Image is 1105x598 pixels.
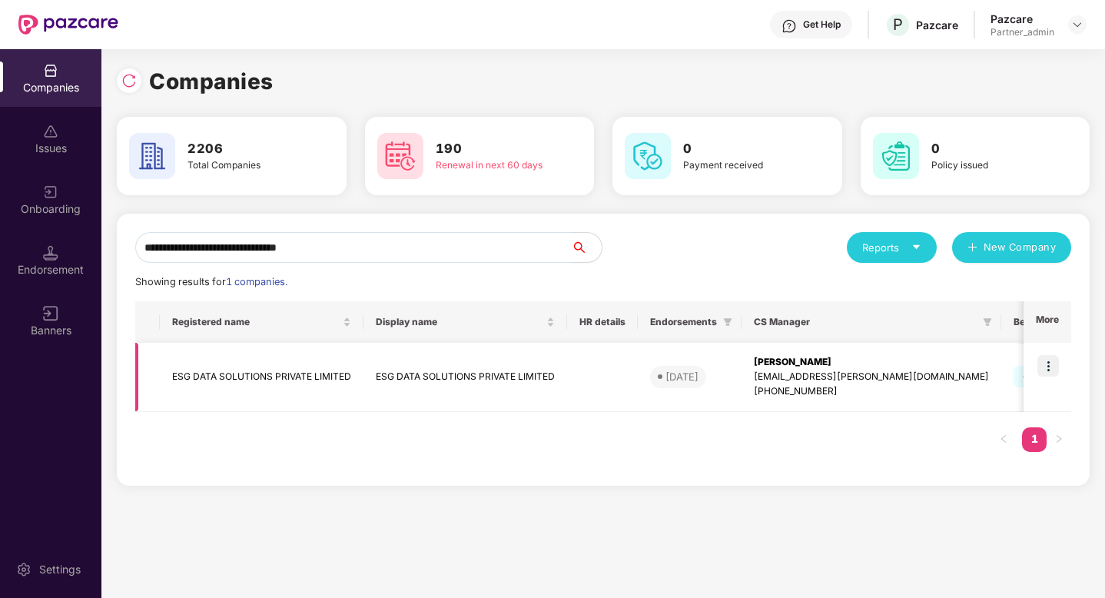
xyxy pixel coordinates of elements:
[911,242,921,252] span: caret-down
[720,313,735,331] span: filter
[43,63,58,78] img: svg+xml;base64,PHN2ZyBpZD0iQ29tcGFuaWVzIiB4bWxucz0iaHR0cDovL3d3dy53My5vcmcvMjAwMC9zdmciIHdpZHRoPS...
[187,139,302,159] h3: 2206
[931,139,1046,159] h3: 0
[1024,301,1071,343] th: More
[121,73,137,88] img: svg+xml;base64,PHN2ZyBpZD0iUmVsb2FkLTMyeDMyIiB4bWxucz0iaHR0cDovL3d3dy53My5vcmcvMjAwMC9zdmciIHdpZH...
[135,276,287,287] span: Showing results for
[1047,427,1071,452] li: Next Page
[363,301,567,343] th: Display name
[570,241,602,254] span: search
[1022,427,1047,450] a: 1
[625,133,671,179] img: svg+xml;base64,PHN2ZyB4bWxucz0iaHR0cDovL3d3dy53My5vcmcvMjAwMC9zdmciIHdpZHRoPSI2MCIgaGVpZ2h0PSI2MC...
[172,316,340,328] span: Registered name
[436,139,550,159] h3: 190
[683,158,798,173] div: Payment received
[931,158,1046,173] div: Policy issued
[226,276,287,287] span: 1 companies.
[754,355,989,370] div: [PERSON_NAME]
[803,18,841,31] div: Get Help
[43,124,58,139] img: svg+xml;base64,PHN2ZyBpZD0iSXNzdWVzX2Rpc2FibGVkIiB4bWxucz0iaHR0cDovL3d3dy53My5vcmcvMjAwMC9zdmciIH...
[991,427,1016,452] li: Previous Page
[683,139,798,159] h3: 0
[43,184,58,200] img: svg+xml;base64,PHN2ZyB3aWR0aD0iMjAiIGhlaWdodD0iMjAiIHZpZXdCb3g9IjAgMCAyMCAyMCIgZmlsbD0ibm9uZSIgeG...
[991,26,1054,38] div: Partner_admin
[873,133,919,179] img: svg+xml;base64,PHN2ZyB4bWxucz0iaHR0cDovL3d3dy53My5vcmcvMjAwMC9zdmciIHdpZHRoPSI2MCIgaGVpZ2h0PSI2MC...
[984,240,1057,255] span: New Company
[376,316,543,328] span: Display name
[567,301,638,343] th: HR details
[991,12,1054,26] div: Pazcare
[650,316,717,328] span: Endorsements
[43,245,58,261] img: svg+xml;base64,PHN2ZyB3aWR0aD0iMTQuNSIgaGVpZ2h0PSIxNC41IiB2aWV3Qm94PSIwIDAgMTYgMTYiIGZpbGw9Im5vbm...
[187,158,302,173] div: Total Companies
[43,306,58,321] img: svg+xml;base64,PHN2ZyB3aWR0aD0iMTYiIGhlaWdodD0iMTYiIHZpZXdCb3g9IjAgMCAxNiAxNiIgZmlsbD0ibm9uZSIgeG...
[18,15,118,35] img: New Pazcare Logo
[377,133,423,179] img: svg+xml;base64,PHN2ZyB4bWxucz0iaHR0cDovL3d3dy53My5vcmcvMjAwMC9zdmciIHdpZHRoPSI2MCIgaGVpZ2h0PSI2MC...
[754,370,989,384] div: [EMAIL_ADDRESS][PERSON_NAME][DOMAIN_NAME]
[781,18,797,34] img: svg+xml;base64,PHN2ZyBpZD0iSGVscC0zMngzMiIgeG1sbnM9Imh0dHA6Ly93d3cudzMub3JnLzIwMDAvc3ZnIiB3aWR0aD...
[160,343,363,412] td: ESG DATA SOLUTIONS PRIVATE LIMITED
[436,158,550,173] div: Renewal in next 60 days
[754,316,977,328] span: CS Manager
[893,15,903,34] span: P
[16,562,32,577] img: svg+xml;base64,PHN2ZyBpZD0iU2V0dGluZy0yMHgyMCIgeG1sbnM9Imh0dHA6Ly93d3cudzMub3JnLzIwMDAvc3ZnIiB3aW...
[991,427,1016,452] button: left
[1001,301,1089,343] th: Benefits
[129,133,175,179] img: svg+xml;base64,PHN2ZyB4bWxucz0iaHR0cDovL3d3dy53My5vcmcvMjAwMC9zdmciIHdpZHRoPSI2MCIgaGVpZ2h0PSI2MC...
[999,434,1008,444] span: left
[363,343,567,412] td: ESG DATA SOLUTIONS PRIVATE LIMITED
[1014,366,1057,387] span: GMC
[723,317,732,327] span: filter
[952,232,1071,263] button: plusNew Company
[983,317,992,327] span: filter
[967,242,977,254] span: plus
[160,301,363,343] th: Registered name
[1047,427,1071,452] button: right
[980,313,995,331] span: filter
[862,240,921,255] div: Reports
[35,562,85,577] div: Settings
[1037,355,1059,377] img: icon
[1071,18,1083,31] img: svg+xml;base64,PHN2ZyBpZD0iRHJvcGRvd24tMzJ4MzIiIHhtbG5zPSJodHRwOi8vd3d3LnczLm9yZy8yMDAwL3N2ZyIgd2...
[665,369,699,384] div: [DATE]
[1022,427,1047,452] li: 1
[916,18,958,32] div: Pazcare
[754,384,989,399] div: [PHONE_NUMBER]
[149,65,274,98] h1: Companies
[1054,434,1064,444] span: right
[570,232,602,263] button: search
